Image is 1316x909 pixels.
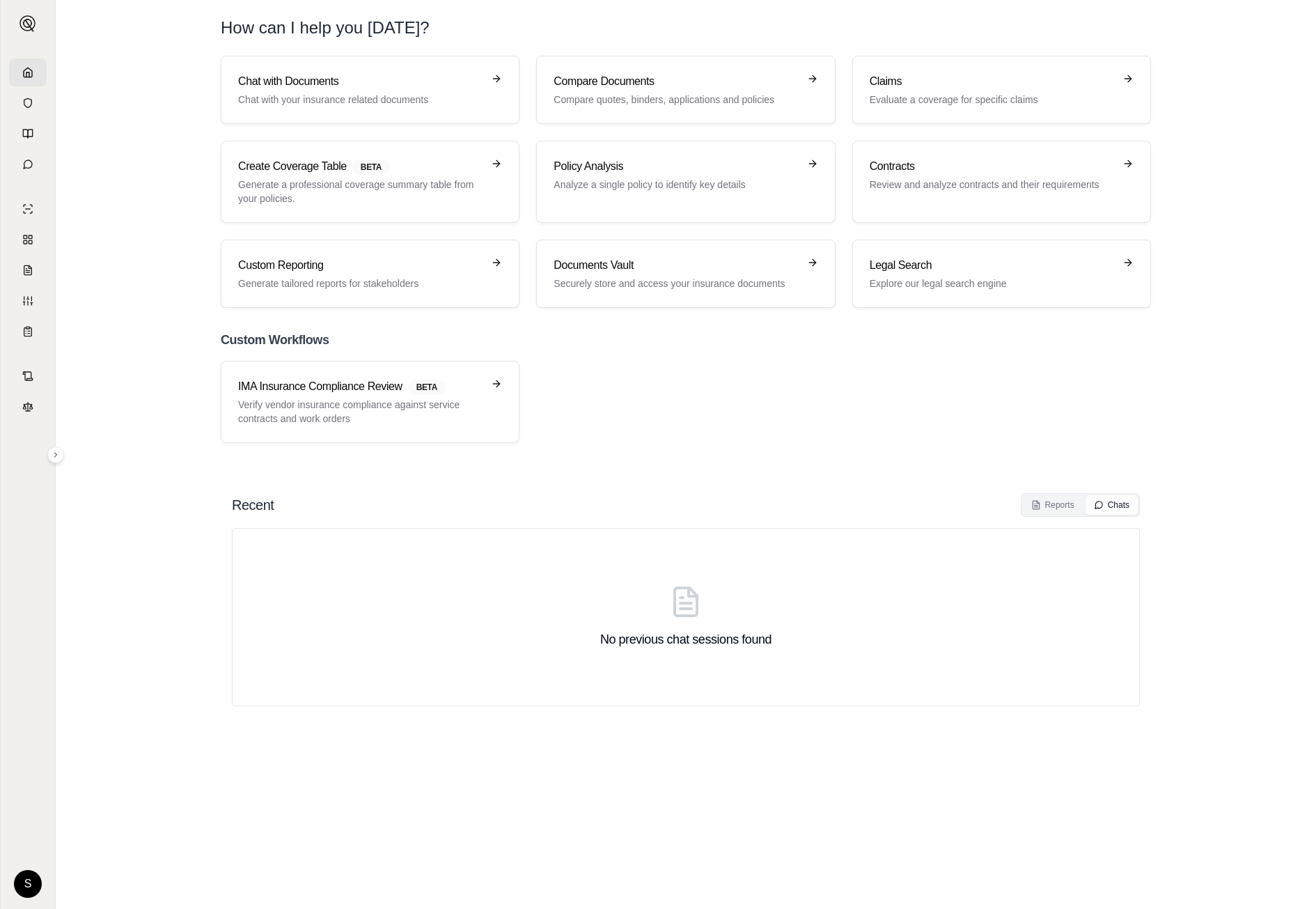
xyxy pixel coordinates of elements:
[9,120,47,148] a: Prompt Library
[1086,495,1138,515] button: Chats
[9,89,47,117] a: Documents Vault
[238,93,483,107] p: Chat with your insurance related documents
[870,158,1114,175] h3: Contracts
[554,178,798,192] p: Analyze a single policy to identify key details
[221,361,519,443] a: IMA Insurance Compliance ReviewBETAVerify vendor insurance compliance against service contracts a...
[536,240,835,308] a: Documents VaultSecurely store and access your insurance documents
[1023,495,1083,515] button: Reports
[238,158,483,175] h3: Create Coverage Table
[408,380,446,395] span: BETA
[870,178,1114,192] p: Review and analyze contracts and their requirements
[238,73,483,90] h3: Chat with Documents
[19,15,36,32] img: Expand sidebar
[9,150,47,178] a: Chat
[9,393,47,421] a: Legal Search Engine
[221,17,1151,39] h1: How can I help you [DATE]?
[14,10,42,38] button: Expand sidebar
[554,158,798,175] h3: Policy Analysis
[221,56,519,124] a: Chat with DocumentsChat with your insurance related documents
[221,330,1151,350] h2: Custom Workflows
[554,277,798,290] p: Securely store and access your insurance documents
[47,446,64,463] button: Expand sidebar
[238,378,483,395] h3: IMA Insurance Compliance Review
[9,287,47,315] a: Custom Report
[1094,499,1129,511] div: Chats
[600,630,771,649] h3: No previous chat sessions found
[9,256,47,284] a: Claim Coverage
[221,240,519,308] a: Custom ReportingGenerate tailored reports for stakeholders
[9,59,47,86] a: Home
[238,257,483,274] h3: Custom Reporting
[9,195,47,223] a: Single Policy
[870,93,1114,107] p: Evaluate a coverage for specific claims
[870,277,1114,290] p: Explore our legal search engine
[870,257,1114,274] h3: Legal Search
[238,398,483,426] p: Verify vendor insurance compliance against service contracts and work orders
[238,277,483,290] p: Generate tailored reports for stakeholders
[554,73,798,90] h3: Compare Documents
[536,56,835,124] a: Compare DocumentsCompare quotes, binders, applications and policies
[9,318,47,345] a: Coverage Table
[14,870,42,898] div: S
[554,257,798,274] h3: Documents Vault
[1031,499,1074,511] div: Reports
[852,56,1151,124] a: ClaimsEvaluate a coverage for specific claims
[9,362,47,390] a: Contract Analysis
[870,73,1114,90] h3: Claims
[852,240,1151,308] a: Legal SearchExplore our legal search engine
[352,160,390,175] span: BETA
[852,141,1151,223] a: ContractsReview and analyze contracts and their requirements
[536,141,835,223] a: Policy AnalysisAnalyze a single policy to identify key details
[221,141,519,223] a: Create Coverage TableBETAGenerate a professional coverage summary table from your policies.
[554,93,798,107] p: Compare quotes, binders, applications and policies
[232,495,274,515] h2: Recent
[9,226,47,254] a: Policy Comparisons
[238,178,483,205] p: Generate a professional coverage summary table from your policies.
